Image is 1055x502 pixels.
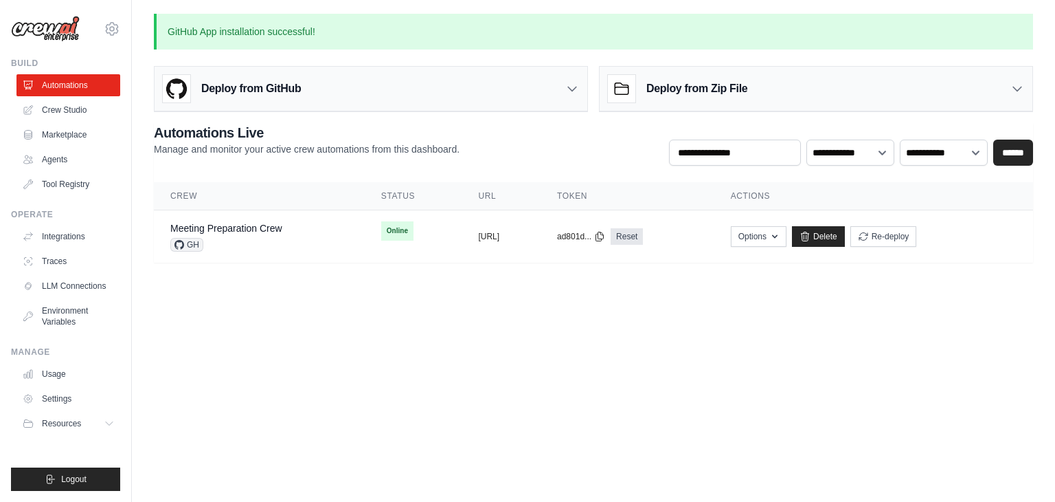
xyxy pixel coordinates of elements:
[163,75,190,102] img: GitHub Logo
[16,300,120,333] a: Environment Variables
[557,231,605,242] button: ad801d...
[170,238,203,252] span: GH
[154,142,460,156] p: Manage and monitor your active crew automations from this dashboard.
[16,250,120,272] a: Traces
[714,182,1033,210] th: Actions
[154,182,365,210] th: Crew
[792,226,845,247] a: Delete
[11,16,80,42] img: Logo
[11,347,120,358] div: Manage
[16,124,120,146] a: Marketplace
[170,223,282,234] a: Meeting Preparation Crew
[42,418,81,429] span: Resources
[16,173,120,195] a: Tool Registry
[16,149,120,171] a: Agents
[154,14,1033,50] p: GitHub App installation successful!
[11,58,120,69] div: Build
[646,80,747,97] h3: Deploy from Zip File
[365,182,462,210] th: Status
[16,226,120,248] a: Integrations
[381,221,413,241] span: Online
[16,275,120,297] a: LLM Connections
[16,413,120,435] button: Resources
[462,182,541,210] th: URL
[11,468,120,491] button: Logout
[541,182,714,210] th: Token
[11,209,120,220] div: Operate
[61,474,87,485] span: Logout
[16,388,120,410] a: Settings
[16,363,120,385] a: Usage
[16,74,120,96] a: Automations
[611,228,643,245] a: Reset
[201,80,301,97] h3: Deploy from GitHub
[16,99,120,121] a: Crew Studio
[850,226,917,247] button: Re-deploy
[154,123,460,142] h2: Automations Live
[731,226,786,247] button: Options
